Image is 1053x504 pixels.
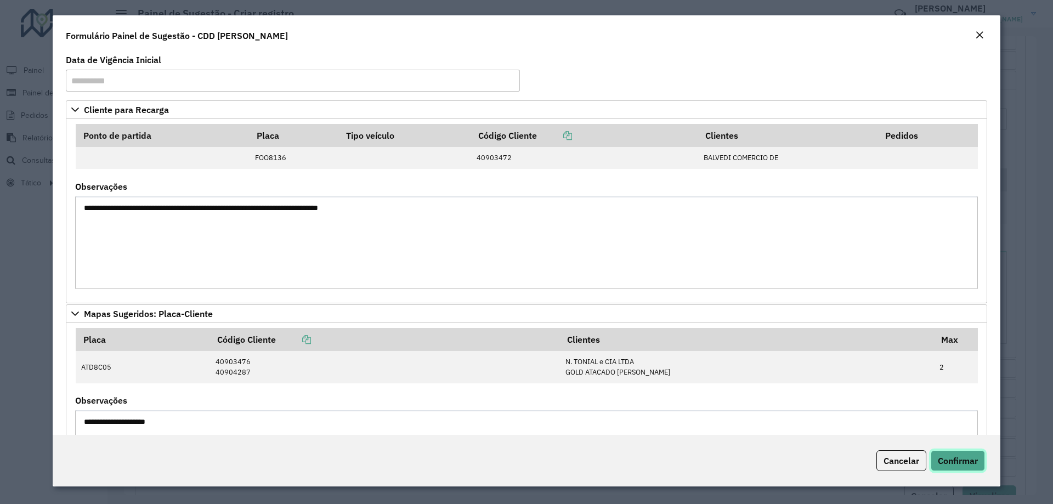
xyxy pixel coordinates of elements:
label: Observações [75,394,127,407]
td: 40903476 40904287 [210,351,559,383]
th: Tipo veículo [338,124,471,147]
td: 40903472 [471,147,698,169]
th: Placa [76,328,210,351]
button: Confirmar [931,450,985,471]
button: Close [972,29,987,43]
th: Clientes [559,328,933,351]
th: Ponto de partida [76,124,250,147]
th: Placa [250,124,339,147]
th: Código Cliente [471,124,698,147]
th: Clientes [698,124,877,147]
span: Confirmar [938,455,978,466]
th: Código Cliente [210,328,559,351]
td: BALVEDI COMERCIO DE [698,147,877,169]
a: Cliente para Recarga [66,100,987,119]
em: Fechar [975,31,984,39]
button: Cancelar [876,450,926,471]
label: Data de Vigência Inicial [66,53,161,66]
label: Observações [75,180,127,193]
a: Copiar [276,334,311,345]
td: ATD8C05 [76,351,210,383]
span: Mapas Sugeridos: Placa-Cliente [84,309,213,318]
div: Cliente para Recarga [66,119,987,303]
a: Copiar [537,130,572,141]
span: Cancelar [884,455,919,466]
span: Cliente para Recarga [84,105,169,114]
th: Pedidos [877,124,977,147]
td: N. TONIAL e CIA LTDA GOLD ATACADO [PERSON_NAME] [559,351,933,383]
th: Max [934,328,978,351]
td: 2 [934,351,978,383]
a: Mapas Sugeridos: Placa-Cliente [66,304,987,323]
h4: Formulário Painel de Sugestão - CDD [PERSON_NAME] [66,29,288,42]
td: FOO8136 [250,147,339,169]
